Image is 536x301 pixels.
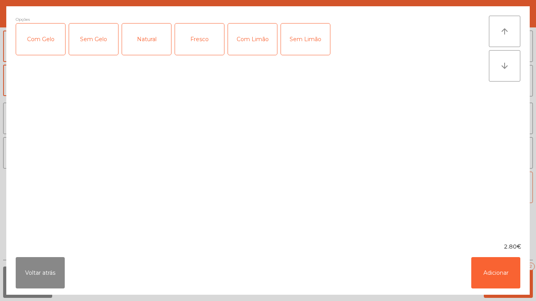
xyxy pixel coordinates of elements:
i: arrow_upward [500,27,509,36]
div: Sem Gelo [69,24,118,55]
div: Fresco [175,24,224,55]
span: Opções [16,16,30,23]
div: 2.80€ [6,243,530,251]
button: Adicionar [471,257,520,288]
div: Com Gelo [16,24,65,55]
div: Com Limão [228,24,277,55]
button: arrow_upward [489,16,520,47]
button: arrow_downward [489,50,520,82]
div: Natural [122,24,171,55]
button: Voltar atrás [16,257,65,288]
i: arrow_downward [500,61,509,71]
div: Sem Limão [281,24,330,55]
